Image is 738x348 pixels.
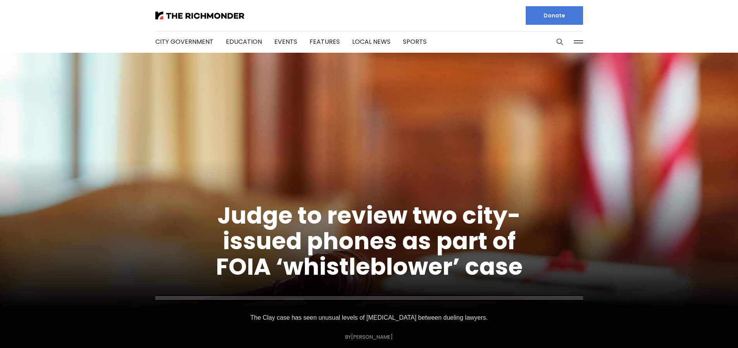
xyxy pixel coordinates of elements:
a: Features [310,37,340,46]
a: Education [226,37,262,46]
button: Search this site [554,36,566,48]
p: The Clay case has seen unusual levels of [MEDICAL_DATA] between dueling lawyers. [250,312,488,323]
a: Donate [526,6,583,25]
img: The Richmonder [155,12,244,19]
a: Sports [403,37,427,46]
a: Events [274,37,297,46]
div: By [345,334,393,340]
a: Judge to review two city-issued phones as part of FOIA ‘whistleblower’ case [216,199,523,283]
a: City Government [155,37,213,46]
a: Local News [352,37,391,46]
a: [PERSON_NAME] [351,333,393,341]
